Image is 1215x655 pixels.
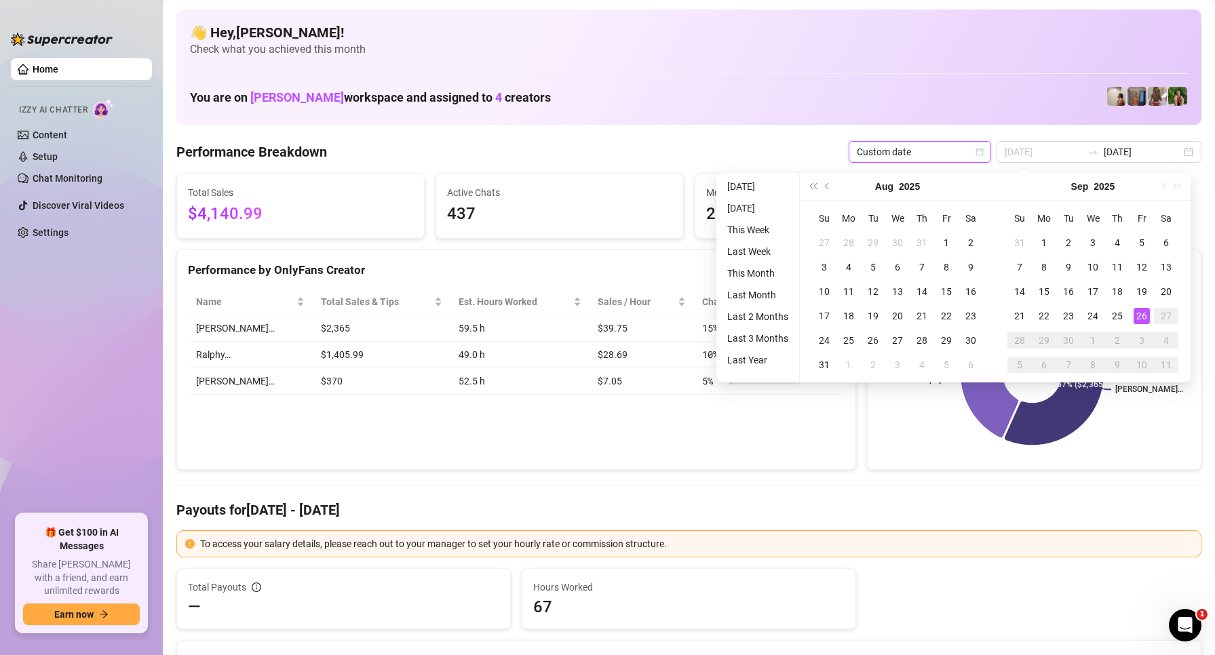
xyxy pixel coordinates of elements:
[176,500,1201,519] h4: Payouts for [DATE] - [DATE]
[450,315,590,342] td: 59.5 h
[812,304,836,328] td: 2025-08-17
[313,342,450,368] td: $1,405.99
[1011,308,1028,324] div: 21
[963,357,979,373] div: 6
[23,526,140,553] span: 🎁 Get $100 in AI Messages
[1007,328,1032,353] td: 2025-09-28
[1060,235,1077,251] div: 2
[1130,353,1154,377] td: 2025-10-10
[1056,328,1081,353] td: 2025-09-30
[188,580,246,595] span: Total Payouts
[841,332,857,349] div: 25
[857,142,983,162] span: Custom date
[1032,304,1056,328] td: 2025-09-22
[959,279,983,304] td: 2025-08-16
[885,231,910,255] td: 2025-07-30
[938,283,954,300] div: 15
[190,90,551,105] h1: You are on workspace and assigned to creators
[1154,231,1178,255] td: 2025-09-06
[1105,255,1130,279] td: 2025-09-11
[33,227,69,238] a: Settings
[1115,385,1183,395] text: [PERSON_NAME]…
[1081,279,1105,304] td: 2025-09-17
[805,173,820,200] button: Last year (Control + left)
[885,304,910,328] td: 2025-08-20
[1085,283,1101,300] div: 17
[706,201,931,227] span: 2678
[959,304,983,328] td: 2025-08-23
[313,315,450,342] td: $2,365
[910,279,934,304] td: 2025-08-14
[188,289,313,315] th: Name
[963,283,979,300] div: 16
[812,206,836,231] th: Su
[865,283,881,300] div: 12
[841,308,857,324] div: 18
[861,279,885,304] td: 2025-08-12
[450,342,590,368] td: 49.0 h
[934,304,959,328] td: 2025-08-22
[1130,328,1154,353] td: 2025-10-03
[816,259,832,275] div: 3
[914,283,930,300] div: 14
[252,582,261,592] span: info-circle
[1109,283,1125,300] div: 18
[1104,144,1181,159] input: End date
[1197,609,1208,620] span: 1
[1071,173,1089,200] button: Choose a month
[1085,259,1101,275] div: 10
[914,332,930,349] div: 28
[836,279,861,304] td: 2025-08-11
[533,580,845,595] span: Hours Worked
[938,259,954,275] div: 8
[450,368,590,395] td: 52.5 h
[1011,235,1028,251] div: 31
[11,33,113,46] img: logo-BBDzfeDw.svg
[934,279,959,304] td: 2025-08-15
[861,304,885,328] td: 2025-08-19
[1036,357,1052,373] div: 6
[836,206,861,231] th: Mo
[816,283,832,300] div: 10
[1056,279,1081,304] td: 2025-09-16
[959,328,983,353] td: 2025-08-30
[1134,332,1150,349] div: 3
[1130,279,1154,304] td: 2025-09-19
[1105,279,1130,304] td: 2025-09-18
[188,261,845,279] div: Performance by OnlyFans Creator
[836,328,861,353] td: 2025-08-25
[1109,259,1125,275] div: 11
[1081,231,1105,255] td: 2025-09-03
[1056,353,1081,377] td: 2025-10-07
[1085,357,1101,373] div: 8
[54,609,94,620] span: Earn now
[836,255,861,279] td: 2025-08-04
[1007,304,1032,328] td: 2025-09-21
[914,308,930,324] div: 21
[885,353,910,377] td: 2025-09-03
[1060,357,1077,373] div: 7
[1011,357,1028,373] div: 5
[963,332,979,349] div: 30
[200,536,1193,551] div: To access your salary details, please reach out to your manager to set your hourly rate or commis...
[934,353,959,377] td: 2025-09-05
[722,178,794,195] li: [DATE]
[176,142,327,161] h4: Performance Breakdown
[938,308,954,324] div: 22
[1085,332,1101,349] div: 1
[1036,308,1052,324] div: 22
[196,294,294,309] span: Name
[889,235,906,251] div: 30
[702,321,724,336] span: 15 %
[590,315,695,342] td: $39.75
[1060,308,1077,324] div: 23
[1148,87,1167,106] img: Nathaniel
[459,294,571,309] div: Est. Hours Worked
[1130,206,1154,231] th: Fr
[889,283,906,300] div: 13
[938,332,954,349] div: 29
[910,206,934,231] th: Th
[188,201,413,227] span: $4,140.99
[1036,332,1052,349] div: 29
[1060,259,1077,275] div: 9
